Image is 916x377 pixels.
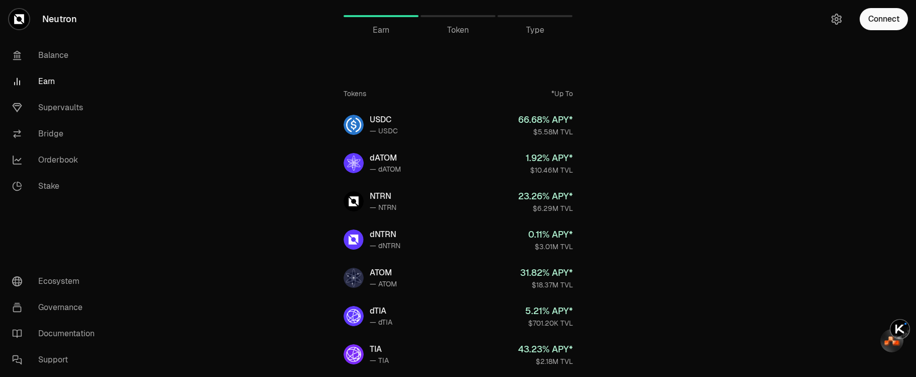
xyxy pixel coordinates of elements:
[518,189,573,203] div: 23.26 % APY*
[344,344,364,364] img: TIA
[344,153,364,173] img: dATOM
[4,147,109,173] a: Orderbook
[525,318,573,328] div: $701.20K TVL
[344,4,419,28] a: Earn
[370,355,389,365] div: — TIA
[4,42,109,68] a: Balance
[370,152,401,164] div: dATOM
[526,151,573,165] div: 1.92 % APY*
[518,203,573,213] div: $6.29M TVL
[370,229,400,241] div: dNTRN
[370,190,396,202] div: NTRN
[525,304,573,318] div: 5.21 % APY*
[518,342,573,356] div: 43.23 % APY*
[370,241,400,251] div: — dNTRN
[860,8,908,30] button: Connect
[526,24,544,36] span: Type
[4,68,109,95] a: Earn
[336,183,581,219] a: NTRNNTRN— NTRN23.26% APY*$6.29M TVL
[518,127,573,137] div: $5.58M TVL
[551,89,573,99] div: *Up To
[344,268,364,288] img: ATOM
[518,356,573,366] div: $2.18M TVL
[344,230,364,250] img: dNTRN
[4,321,109,347] a: Documentation
[336,221,581,258] a: dNTRNdNTRN— dNTRN0.11% APY*$3.01M TVL
[4,173,109,199] a: Stake
[344,89,366,99] div: Tokens
[447,24,469,36] span: Token
[370,267,397,279] div: ATOM
[370,114,398,126] div: USDC
[373,24,389,36] span: Earn
[4,294,109,321] a: Governance
[370,343,389,355] div: TIA
[344,306,364,326] img: dTIA
[336,298,581,334] a: dTIAdTIA— dTIA5.21% APY*$701.20K TVL
[4,268,109,294] a: Ecosystem
[336,107,581,143] a: USDCUSDC— USDC66.68% APY*$5.58M TVL
[344,191,364,211] img: NTRN
[520,280,573,290] div: $18.37M TVL
[370,279,397,289] div: — ATOM
[344,115,364,135] img: USDC
[520,266,573,280] div: 31.82 % APY*
[4,121,109,147] a: Bridge
[4,347,109,373] a: Support
[336,260,581,296] a: ATOMATOM— ATOM31.82% APY*$18.37M TVL
[526,165,573,175] div: $10.46M TVL
[336,336,581,372] a: TIATIA— TIA43.23% APY*$2.18M TVL
[370,202,396,212] div: — NTRN
[884,336,900,346] img: svg+xml,%3Csvg%20xmlns%3D%22http%3A%2F%2Fwww.w3.org%2F2000%2Fsvg%22%20width%3D%2233%22%20height%3...
[336,145,581,181] a: dATOMdATOM— dATOM1.92% APY*$10.46M TVL
[370,126,398,136] div: — USDC
[370,164,401,174] div: — dATOM
[518,113,573,127] div: 66.68 % APY*
[370,317,392,327] div: — dTIA
[528,228,573,242] div: 0.11 % APY*
[370,305,392,317] div: dTIA
[4,95,109,121] a: Supervaults
[528,242,573,252] div: $3.01M TVL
